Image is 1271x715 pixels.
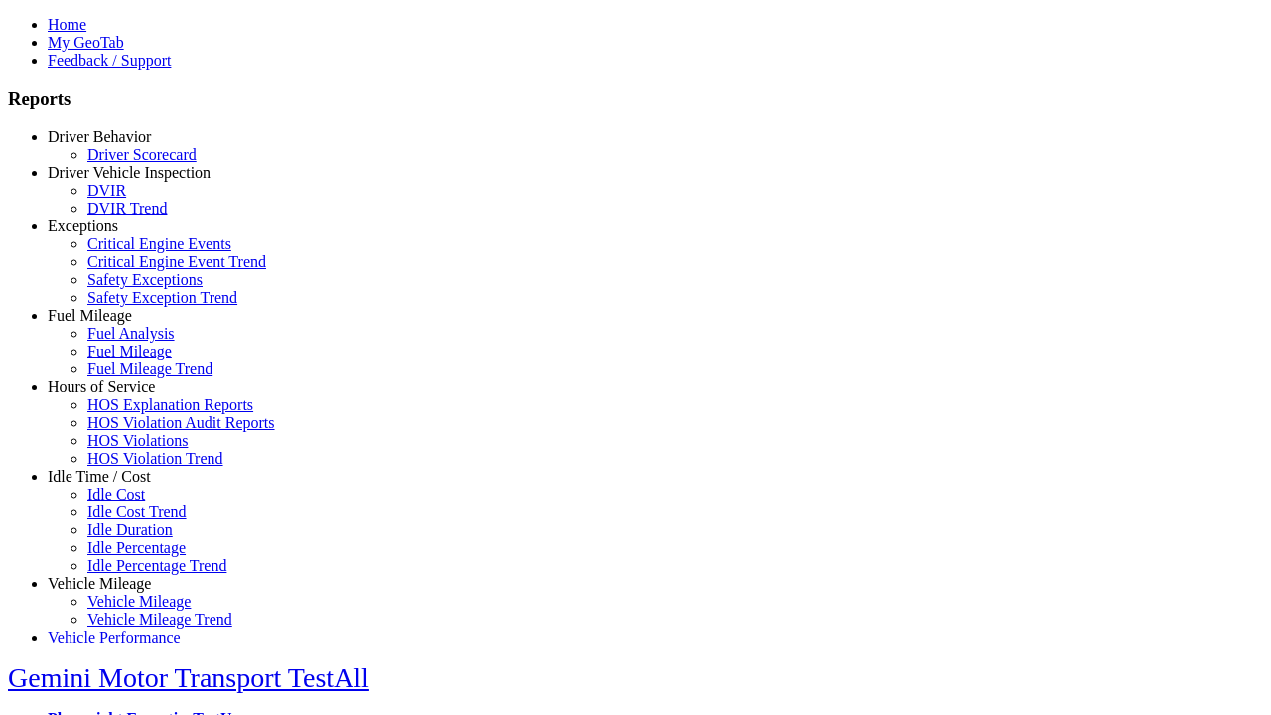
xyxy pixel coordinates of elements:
[87,253,266,270] a: Critical Engine Event Trend
[87,360,212,377] a: Fuel Mileage Trend
[87,521,173,538] a: Idle Duration
[87,611,232,628] a: Vehicle Mileage Trend
[48,34,124,51] a: My GeoTab
[48,164,211,181] a: Driver Vehicle Inspection
[48,217,118,234] a: Exceptions
[87,539,186,556] a: Idle Percentage
[48,629,181,645] a: Vehicle Performance
[87,343,172,359] a: Fuel Mileage
[48,378,155,395] a: Hours of Service
[48,128,151,145] a: Driver Behavior
[87,593,191,610] a: Vehicle Mileage
[87,396,253,413] a: HOS Explanation Reports
[87,235,231,252] a: Critical Engine Events
[48,575,151,592] a: Vehicle Mileage
[8,662,369,693] a: Gemini Motor Transport TestAll
[87,432,188,449] a: HOS Violations
[87,146,197,163] a: Driver Scorecard
[87,289,237,306] a: Safety Exception Trend
[87,325,175,342] a: Fuel Analysis
[48,52,171,69] a: Feedback / Support
[87,503,187,520] a: Idle Cost Trend
[48,307,132,324] a: Fuel Mileage
[8,88,1263,110] h3: Reports
[48,16,86,33] a: Home
[87,271,203,288] a: Safety Exceptions
[87,450,223,467] a: HOS Violation Trend
[48,468,151,485] a: Idle Time / Cost
[87,486,145,502] a: Idle Cost
[87,557,226,574] a: Idle Percentage Trend
[87,200,167,216] a: DVIR Trend
[87,182,126,199] a: DVIR
[87,414,275,431] a: HOS Violation Audit Reports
